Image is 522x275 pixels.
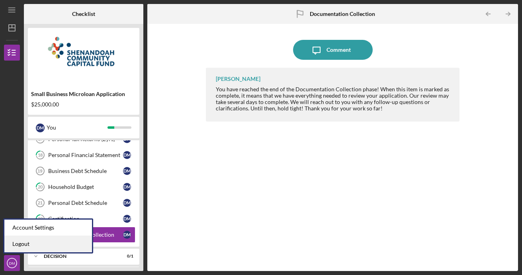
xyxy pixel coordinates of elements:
div: D M [36,124,45,132]
b: Checklist [72,11,95,17]
div: [PERSON_NAME] [216,76,260,82]
div: D M [123,151,131,159]
div: Decision [44,254,113,259]
img: Product logo [28,32,139,80]
div: Comment [326,40,351,60]
div: You [47,121,108,134]
div: D M [123,231,131,239]
div: D M [123,215,131,223]
div: You have reached the end of the Documentation Collection phase! When this item is marked as compl... [216,86,452,112]
text: DM [9,261,15,265]
tspan: 22 [38,216,43,222]
tspan: 19 [37,169,42,173]
b: Documentation Collection [310,11,375,17]
div: D M [123,167,131,175]
div: Personal Financial Statement [48,152,123,158]
a: 20Household BudgetDM [32,179,135,195]
div: Business Debt Schedule [48,168,123,174]
a: 22CertificationDM [32,211,135,227]
button: Comment [293,40,373,60]
div: $25,000.00 [31,101,136,108]
div: D M [123,199,131,207]
div: 0 / 1 [119,254,133,259]
tspan: 20 [38,185,43,190]
div: Small Business Microloan Application [31,91,136,97]
a: 18Personal Financial StatementDM [32,147,135,163]
tspan: 18 [38,153,43,158]
a: 21Personal Debt ScheduleDM [32,195,135,211]
div: D M [123,183,131,191]
a: Logout [4,236,92,252]
tspan: 21 [38,200,43,205]
tspan: 17 [38,137,43,142]
div: Certification [48,216,123,222]
div: Personal Debt Schedule [48,200,123,206]
a: 19Business Debt ScheduleDM [32,163,135,179]
div: Account Settings [4,220,92,236]
div: Household Budget [48,184,123,190]
button: DM [4,255,20,271]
